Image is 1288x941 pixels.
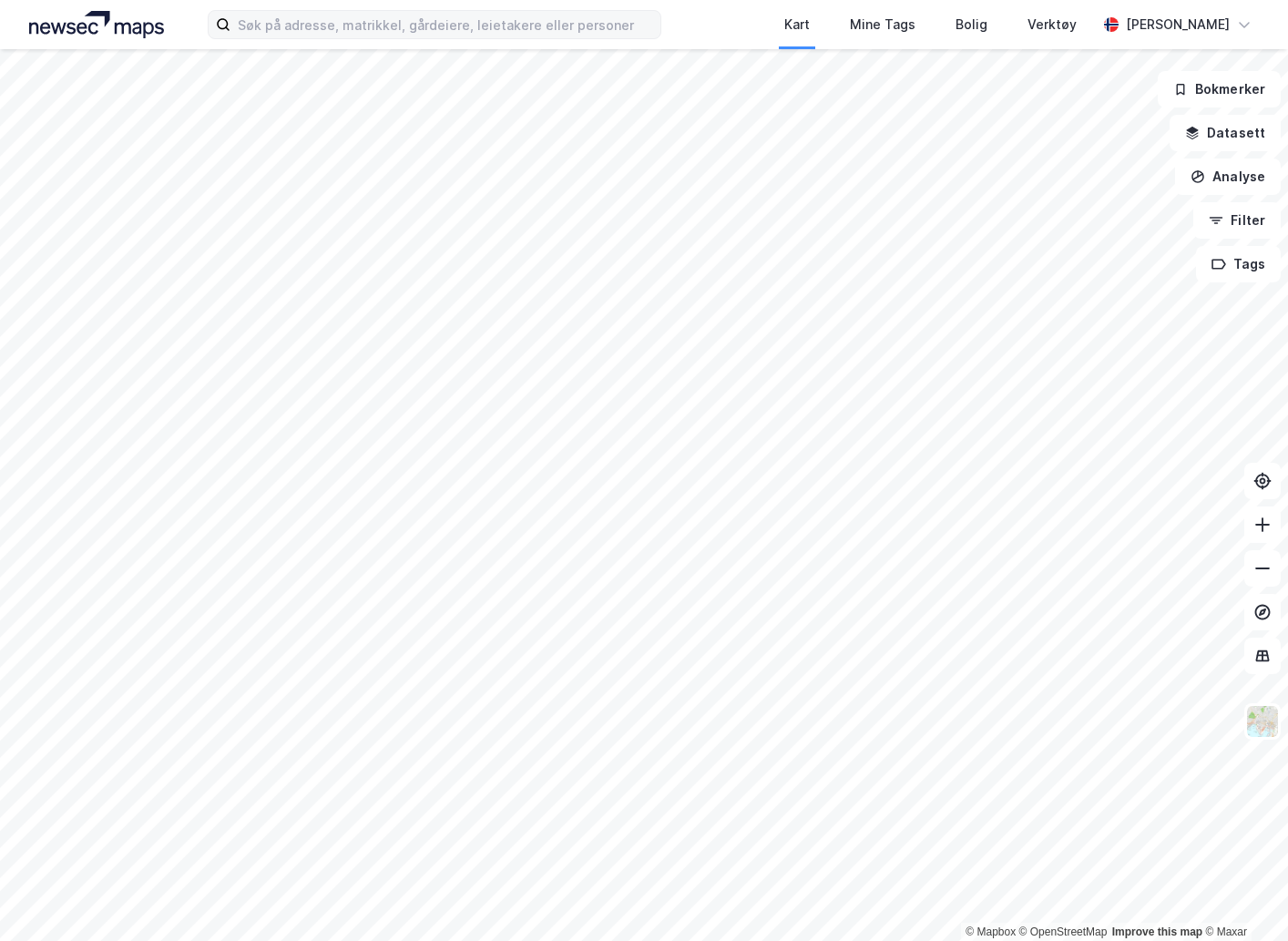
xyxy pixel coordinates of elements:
div: [PERSON_NAME] [1126,14,1230,36]
input: Søk på adresse, matrikkel, gårdeiere, leietakere eller personer [230,11,659,38]
div: Mine Tags [850,14,915,36]
div: Bolig [956,14,987,36]
div: Kart [784,14,810,36]
img: logo.a4113a55bc3d86da70a041830d287a7e.svg [29,11,164,38]
div: Kontrollprogram for chat [1197,854,1288,941]
div: Verktøy [1027,14,1077,36]
iframe: Chat Widget [1197,854,1288,941]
